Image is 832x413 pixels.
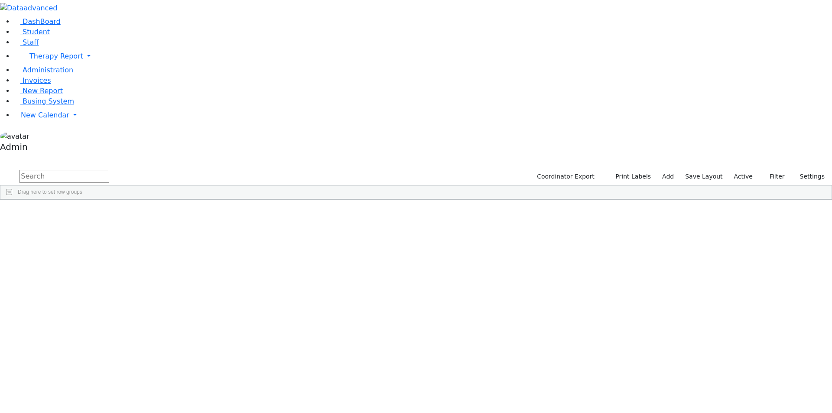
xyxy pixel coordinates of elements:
span: Administration [23,66,73,74]
a: New Calendar [14,107,832,124]
span: Drag here to set row groups [18,189,82,195]
a: New Report [14,87,63,95]
span: New Calendar [21,111,69,119]
a: Staff [14,38,39,46]
label: Active [730,170,757,183]
a: Administration [14,66,73,74]
a: Busing System [14,97,74,105]
a: Add [658,170,678,183]
input: Search [19,170,109,183]
span: Therapy Report [29,52,83,60]
button: Coordinator Export [531,170,598,183]
span: DashBoard [23,17,61,26]
span: New Report [23,87,63,95]
a: Invoices [14,76,51,85]
span: Staff [23,38,39,46]
span: Invoices [23,76,51,85]
button: Save Layout [681,170,726,183]
a: DashBoard [14,17,61,26]
a: Therapy Report [14,48,832,65]
a: Student [14,28,50,36]
button: Print Labels [605,170,655,183]
span: Busing System [23,97,74,105]
button: Filter [758,170,789,183]
button: Settings [789,170,829,183]
span: Student [23,28,50,36]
